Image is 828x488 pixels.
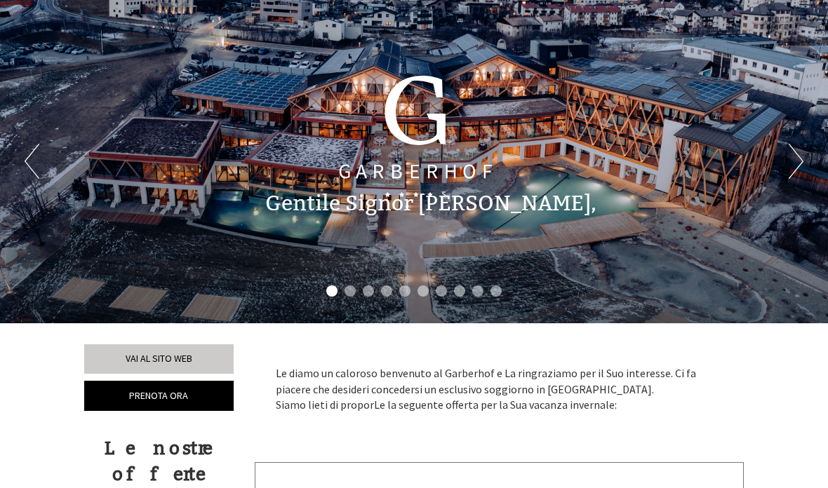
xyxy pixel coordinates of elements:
button: Previous [25,144,39,179]
div: Le nostre offerte [84,435,234,487]
button: Next [789,144,803,179]
p: Le diamo un caloroso benvenuto al Garberhof e La ringraziamo per il Suo interesse. Ci fa piacere ... [276,365,723,414]
a: Vai al sito web [84,344,234,374]
a: Prenota ora [84,381,234,411]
